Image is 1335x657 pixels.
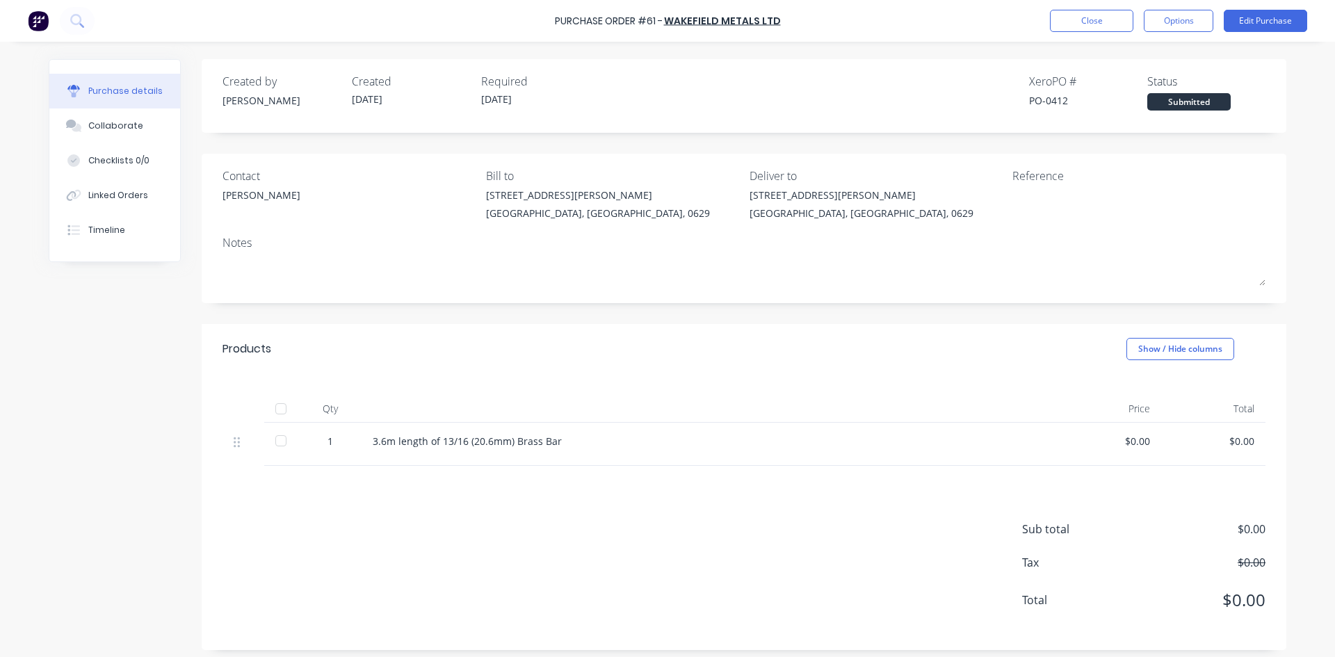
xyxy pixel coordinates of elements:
[1126,338,1234,360] button: Show / Hide columns
[1161,395,1265,423] div: Total
[222,73,341,90] div: Created by
[1050,10,1133,32] button: Close
[310,434,350,448] div: 1
[481,73,599,90] div: Required
[88,85,163,97] div: Purchase details
[1144,10,1213,32] button: Options
[750,188,973,202] div: [STREET_ADDRESS][PERSON_NAME]
[1126,587,1265,613] span: $0.00
[222,188,300,202] div: [PERSON_NAME]
[1068,434,1150,448] div: $0.00
[555,14,663,29] div: Purchase Order #61 -
[1012,168,1265,184] div: Reference
[1147,73,1265,90] div: Status
[1224,10,1307,32] button: Edit Purchase
[49,143,180,178] button: Checklists 0/0
[1022,554,1126,571] span: Tax
[1022,592,1126,608] span: Total
[486,188,710,202] div: [STREET_ADDRESS][PERSON_NAME]
[88,154,149,167] div: Checklists 0/0
[750,168,1003,184] div: Deliver to
[486,206,710,220] div: [GEOGRAPHIC_DATA], [GEOGRAPHIC_DATA], 0629
[373,434,1046,448] div: 3.6m length of 13/16 (20.6mm) Brass Bar
[222,168,476,184] div: Contact
[1022,521,1126,537] span: Sub total
[49,213,180,248] button: Timeline
[1147,93,1231,111] div: Submitted
[222,234,1265,251] div: Notes
[49,108,180,143] button: Collaborate
[49,74,180,108] button: Purchase details
[1126,521,1265,537] span: $0.00
[49,178,180,213] button: Linked Orders
[1126,554,1265,571] span: $0.00
[664,14,781,28] a: Wakefield Metals Ltd
[1029,93,1147,108] div: PO-0412
[1057,395,1161,423] div: Price
[352,73,470,90] div: Created
[486,168,739,184] div: Bill to
[222,93,341,108] div: [PERSON_NAME]
[222,341,271,357] div: Products
[1029,73,1147,90] div: Xero PO #
[750,206,973,220] div: [GEOGRAPHIC_DATA], [GEOGRAPHIC_DATA], 0629
[88,120,143,132] div: Collaborate
[28,10,49,31] img: Factory
[88,189,148,202] div: Linked Orders
[88,224,125,236] div: Timeline
[299,395,362,423] div: Qty
[1172,434,1254,448] div: $0.00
